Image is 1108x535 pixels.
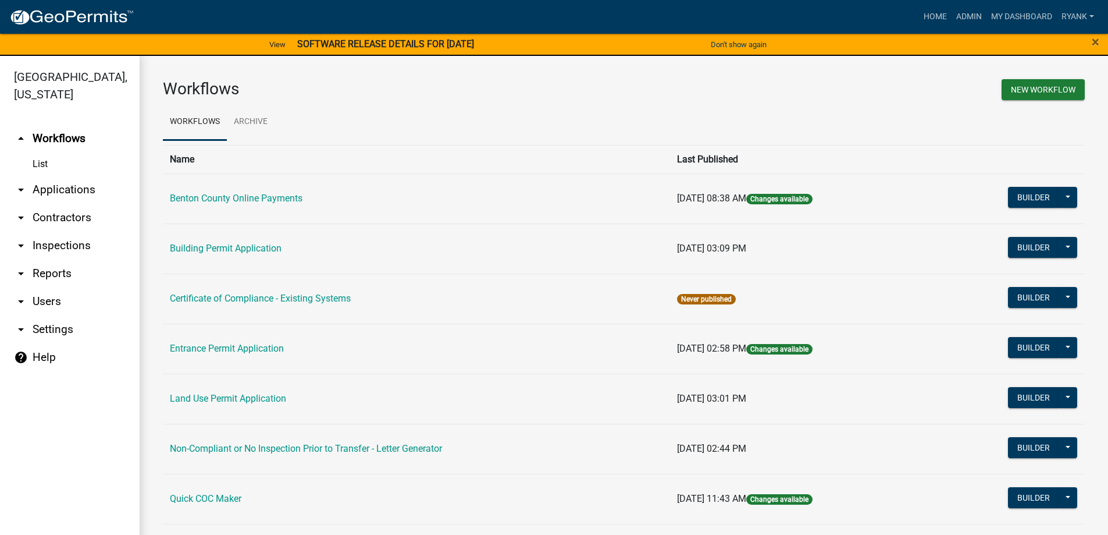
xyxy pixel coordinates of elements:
[170,393,286,404] a: Land Use Permit Application
[1008,487,1059,508] button: Builder
[1092,34,1099,50] span: ×
[677,343,746,354] span: [DATE] 02:58 PM
[706,35,771,54] button: Don't show again
[170,193,302,204] a: Benton County Online Payments
[170,243,282,254] a: Building Permit Application
[677,393,746,404] span: [DATE] 03:01 PM
[1008,437,1059,458] button: Builder
[746,344,813,355] span: Changes available
[677,493,746,504] span: [DATE] 11:43 AM
[1092,35,1099,49] button: Close
[14,350,28,364] i: help
[746,494,813,505] span: Changes available
[677,443,746,454] span: [DATE] 02:44 PM
[14,267,28,281] i: arrow_drop_down
[14,295,28,309] i: arrow_drop_down
[746,194,813,204] span: Changes available
[670,145,935,173] th: Last Published
[677,193,746,204] span: [DATE] 08:38 AM
[170,493,241,504] a: Quick COC Maker
[986,6,1057,28] a: My Dashboard
[14,211,28,225] i: arrow_drop_down
[14,132,28,146] i: arrow_drop_up
[163,79,615,99] h3: Workflows
[1008,287,1059,308] button: Builder
[170,293,351,304] a: Certificate of Compliance - Existing Systems
[14,183,28,197] i: arrow_drop_down
[1002,79,1085,100] button: New Workflow
[170,443,442,454] a: Non-Compliant or No Inspection Prior to Transfer - Letter Generator
[170,343,284,354] a: Entrance Permit Application
[227,104,275,141] a: Archive
[1008,187,1059,208] button: Builder
[14,323,28,336] i: arrow_drop_down
[265,35,290,54] a: View
[1008,337,1059,358] button: Builder
[919,6,952,28] a: Home
[163,104,227,141] a: Workflows
[1008,237,1059,258] button: Builder
[297,38,474,49] strong: SOFTWARE RELEASE DETAILS FOR [DATE]
[163,145,670,173] th: Name
[677,294,736,304] span: Never published
[677,243,746,254] span: [DATE] 03:09 PM
[1057,6,1099,28] a: RyanK
[1008,387,1059,408] button: Builder
[952,6,986,28] a: Admin
[14,239,28,253] i: arrow_drop_down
